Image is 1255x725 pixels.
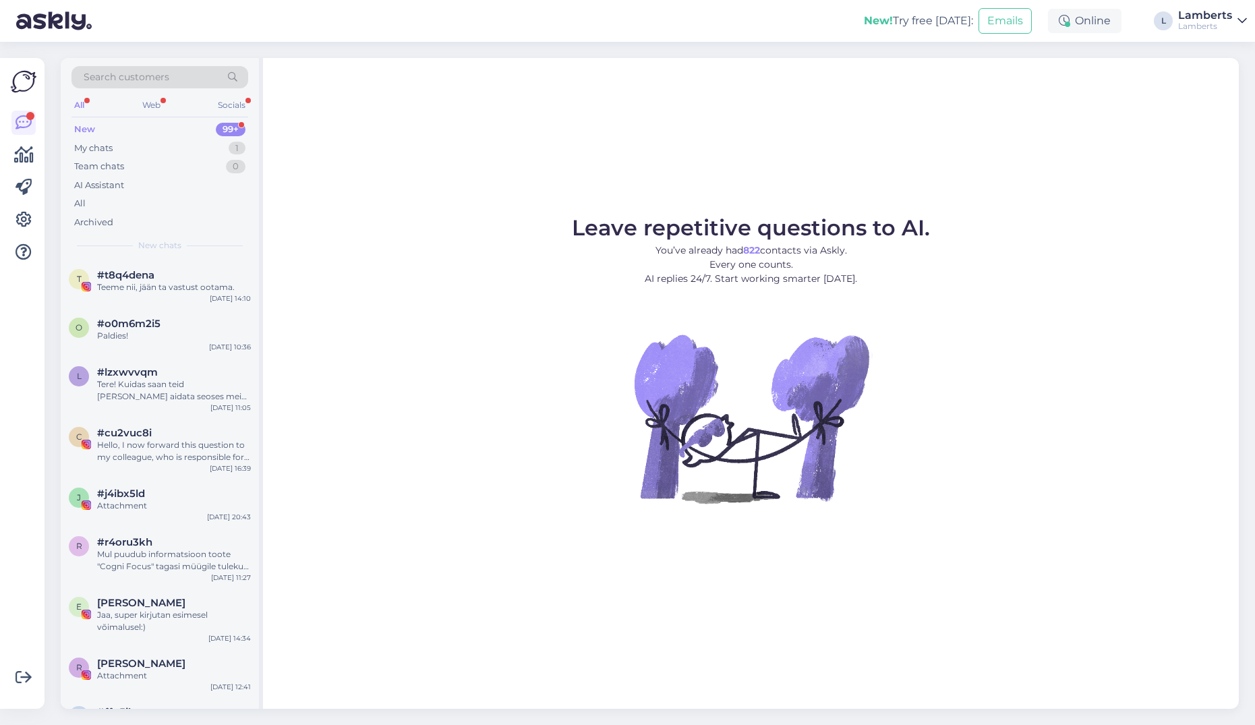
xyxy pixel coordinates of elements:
[97,366,158,378] span: #lzxwvvqm
[630,297,873,540] img: No Chat active
[210,463,251,473] div: [DATE] 16:39
[97,609,251,633] div: Jaa, super kirjutan esimesel võimalusel:)
[226,160,245,173] div: 0
[84,70,169,84] span: Search customers
[211,573,251,583] div: [DATE] 11:27
[97,500,251,512] div: Attachment
[572,243,930,286] p: You’ve already had contacts via Askly. Every one counts. AI replies 24/7. Start working smarter [...
[97,378,251,403] div: Tere! Kuidas saan teid [PERSON_NAME] aidata seoses meie teenustega?
[74,216,113,229] div: Archived
[210,403,251,413] div: [DATE] 11:05
[97,269,154,281] span: #t8q4dena
[76,541,82,551] span: r
[77,274,82,284] span: t
[76,322,82,332] span: o
[140,96,163,114] div: Web
[74,142,113,155] div: My chats
[209,342,251,352] div: [DATE] 10:36
[74,179,124,192] div: AI Assistant
[11,69,36,94] img: Askly Logo
[74,123,95,136] div: New
[74,160,124,173] div: Team chats
[97,318,160,330] span: #o0m6m2i5
[1154,11,1173,30] div: L
[97,658,185,670] span: Regina Oja
[76,662,82,672] span: R
[76,602,82,612] span: E
[97,488,145,500] span: #j4ibx5ld
[1048,9,1121,33] div: Online
[97,439,251,463] div: Hello, I now forward this question to my colleague, who is responsible for this. The reply will b...
[76,432,82,442] span: c
[215,96,248,114] div: Socials
[97,670,251,682] div: Attachment
[97,548,251,573] div: Mul puudub informatsioon toote "Cogni Focus" tagasi müügile tuleku kohta. [PERSON_NAME] sellest [...
[77,492,81,502] span: j
[97,706,148,718] span: #ffq5jbeq
[572,214,930,241] span: Leave repetitive questions to AI.
[97,536,152,548] span: #r4oru3kh
[138,239,181,252] span: New chats
[207,512,251,522] div: [DATE] 20:43
[979,8,1032,34] button: Emails
[210,293,251,303] div: [DATE] 14:10
[743,244,760,256] b: 822
[229,142,245,155] div: 1
[1178,10,1232,21] div: Lamberts
[97,330,251,342] div: Paldies!
[864,14,893,27] b: New!
[208,633,251,643] div: [DATE] 14:34
[74,197,86,210] div: All
[97,427,152,439] span: #cu2vuc8i
[71,96,87,114] div: All
[97,597,185,609] span: EMMA TAMMEMÄGI
[1178,10,1247,32] a: LambertsLamberts
[216,123,245,136] div: 99+
[210,682,251,692] div: [DATE] 12:41
[97,281,251,293] div: Teeme nii, jään ta vastust ootama.
[864,13,973,29] div: Try free [DATE]:
[77,371,82,381] span: l
[1178,21,1232,32] div: Lamberts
